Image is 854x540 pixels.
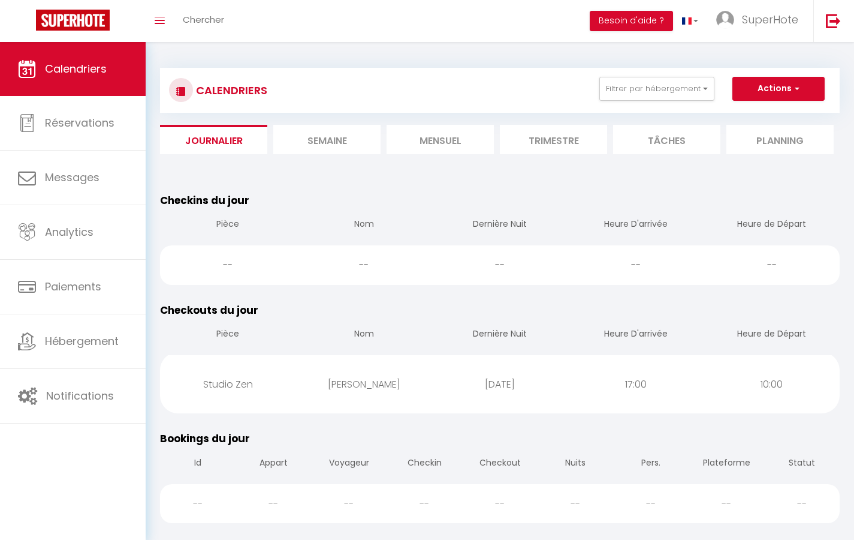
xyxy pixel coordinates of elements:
[236,447,311,481] th: Appart
[764,447,840,481] th: Statut
[296,365,432,404] div: [PERSON_NAME]
[568,365,704,404] div: 17:00
[183,13,224,26] span: Chercher
[462,484,538,523] div: --
[45,115,114,130] span: Réservations
[590,11,673,31] button: Besoin d'aide ?
[432,245,568,284] div: --
[704,245,840,284] div: --
[704,318,840,352] th: Heure de Départ
[716,11,734,29] img: ...
[45,334,119,349] span: Hébergement
[160,303,258,317] span: Checkouts du jour
[160,125,267,154] li: Journalier
[296,318,432,352] th: Nom
[599,77,714,101] button: Filtrer par hébergement
[462,447,538,481] th: Checkout
[160,484,236,523] div: --
[568,208,704,242] th: Heure D'arrivée
[432,208,568,242] th: Dernière Nuit
[160,245,296,284] div: --
[311,484,387,523] div: --
[568,318,704,352] th: Heure D'arrivée
[387,125,494,154] li: Mensuel
[193,77,267,104] h3: CALENDRIERS
[160,318,296,352] th: Pièce
[568,245,704,284] div: --
[160,365,296,404] div: Studio Zen
[45,170,99,185] span: Messages
[538,447,613,481] th: Nuits
[726,125,834,154] li: Planning
[764,484,840,523] div: --
[160,193,249,208] span: Checkins du jour
[387,447,462,481] th: Checkin
[704,365,840,404] div: 10:00
[10,5,46,41] button: Ouvrir le widget de chat LiveChat
[826,13,841,28] img: logout
[742,12,798,27] span: SuperHote
[689,447,764,481] th: Plateforme
[689,484,764,523] div: --
[732,77,825,101] button: Actions
[46,388,114,403] span: Notifications
[45,61,107,76] span: Calendriers
[45,279,101,294] span: Paiements
[236,484,311,523] div: --
[613,447,689,481] th: Pers.
[538,484,613,523] div: --
[160,208,296,242] th: Pièce
[500,125,607,154] li: Trimestre
[36,10,110,31] img: Super Booking
[387,484,462,523] div: --
[160,431,250,446] span: Bookings du jour
[296,245,432,284] div: --
[296,208,432,242] th: Nom
[311,447,387,481] th: Voyageur
[45,224,93,239] span: Analytics
[613,125,720,154] li: Tâches
[160,447,236,481] th: Id
[432,365,568,404] div: [DATE]
[704,208,840,242] th: Heure de Départ
[613,484,689,523] div: --
[432,318,568,352] th: Dernière Nuit
[273,125,381,154] li: Semaine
